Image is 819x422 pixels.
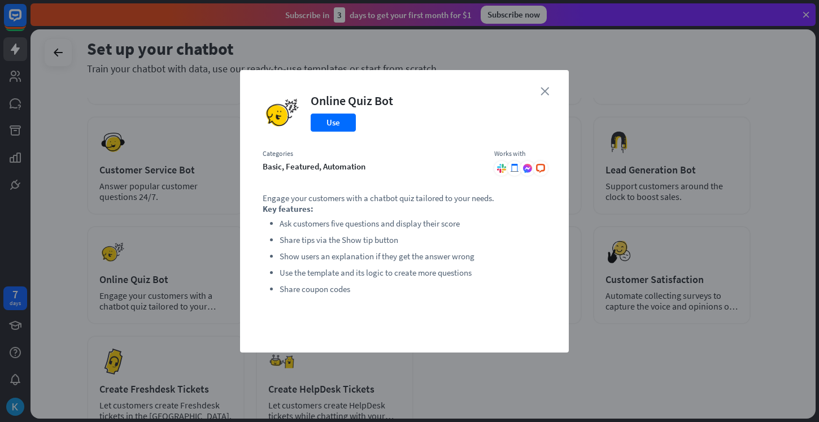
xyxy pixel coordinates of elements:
button: Open LiveChat chat widget [9,5,43,38]
div: Online Quiz Bot [311,93,393,108]
li: Share coupon codes [280,282,494,296]
div: basic, featured, automation [263,161,483,172]
li: Show users an explanation if they get the answer wrong [280,250,494,263]
li: Share tips via the Show tip button [280,233,494,247]
div: Works with [494,149,546,158]
strong: Key features: [263,203,313,214]
button: Use [311,114,356,132]
div: Categories [263,149,483,158]
li: Use the template and its logic to create more questions [280,266,494,280]
li: Ask customers five questions and display their score [280,217,494,230]
i: close [541,87,549,95]
p: Engage your customers with a chatbot quiz tailored to your needs. [263,193,494,203]
img: Online Quiz Bot [263,93,302,132]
